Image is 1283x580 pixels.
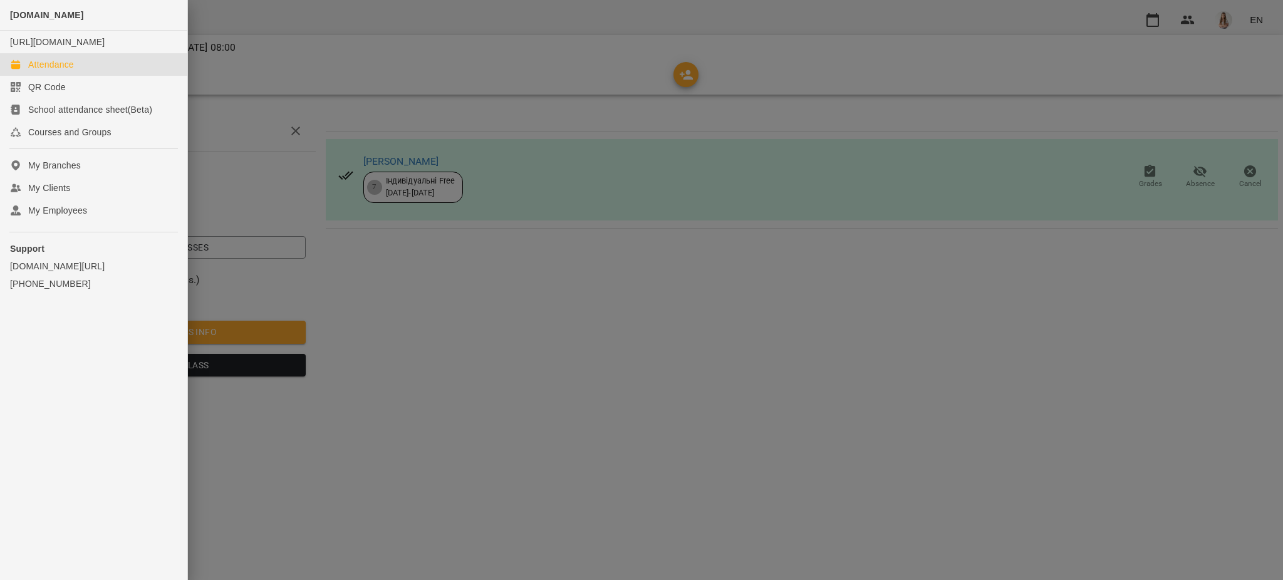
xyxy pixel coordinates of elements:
[28,204,87,217] div: My Employees
[10,260,177,272] a: [DOMAIN_NAME][URL]
[28,126,112,138] div: Courses and Groups
[28,81,66,93] div: QR Code
[10,242,177,255] p: Support
[28,58,74,71] div: Attendance
[10,37,105,47] a: [URL][DOMAIN_NAME]
[10,10,84,20] span: [DOMAIN_NAME]
[28,159,81,172] div: My Branches
[28,103,152,116] div: School attendance sheet(Beta)
[10,277,177,290] a: [PHONE_NUMBER]
[28,182,70,194] div: My Clients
